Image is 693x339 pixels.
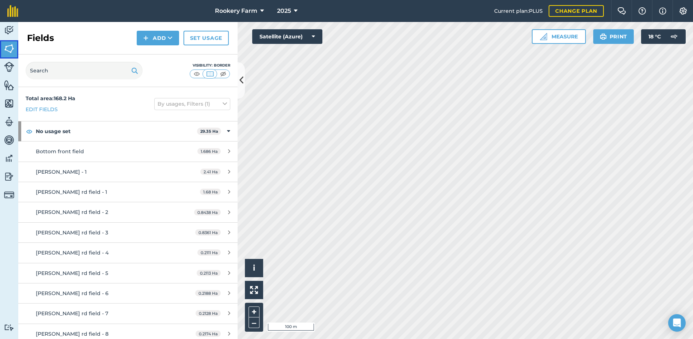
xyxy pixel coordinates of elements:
[4,98,14,109] img: svg+xml;base64,PHN2ZyB4bWxucz0iaHR0cDovL3d3dy53My5vcmcvMjAwMC9zdmciIHdpZHRoPSI1NiIgaGVpZ2h0PSI2MC...
[196,331,221,337] span: 0.2174 Ha
[36,229,108,236] span: [PERSON_NAME] rd field - 3
[200,169,221,175] span: 2.41 Ha
[494,7,543,15] span: Current plan : PLUS
[4,80,14,91] img: svg+xml;base64,PHN2ZyB4bWxucz0iaHR0cDovL3d3dy53My5vcmcvMjAwMC9zdmciIHdpZHRoPSI1NiIgaGVpZ2h0PSI2MC...
[18,263,238,283] a: [PERSON_NAME] rd field - 50.2113 Ha
[36,270,108,276] span: [PERSON_NAME] rd field - 5
[27,32,54,44] h2: Fields
[7,5,18,17] img: fieldmargin Logo
[154,98,230,110] button: By usages, Filters (1)
[250,286,258,294] img: Four arrows, one pointing top left, one top right, one bottom right and the last bottom left
[36,148,84,155] span: Bottom front field
[4,116,14,127] img: svg+xml;base64,PD94bWwgdmVyc2lvbj0iMS4wIiBlbmNvZGluZz0idXRmLTgiPz4KPCEtLSBHZW5lcmF0b3I6IEFkb2JlIE...
[200,129,218,134] strong: 29.35 Ha
[18,283,238,303] a: [PERSON_NAME] rd field - 60.2188 Ha
[4,62,14,72] img: svg+xml;base64,PD94bWwgdmVyc2lvbj0iMS4wIiBlbmNvZGluZz0idXRmLTgiPz4KPCEtLSBHZW5lcmF0b3I6IEFkb2JlIE...
[183,31,229,45] a: Set usage
[36,121,197,141] strong: No usage set
[249,317,260,328] button: –
[253,263,255,272] span: i
[36,169,87,175] span: [PERSON_NAME] - 1
[4,135,14,146] img: svg+xml;base64,PD94bWwgdmVyc2lvbj0iMS4wIiBlbmNvZGluZz0idXRmLTgiPz4KPCEtLSBHZW5lcmF0b3I6IEFkb2JlIE...
[4,190,14,200] img: svg+xml;base64,PD94bWwgdmVyc2lvbj0iMS4wIiBlbmNvZGluZz0idXRmLTgiPz4KPCEtLSBHZW5lcmF0b3I6IEFkb2JlIE...
[617,7,626,15] img: Two speech bubbles overlapping with the left bubble in the forefront
[4,171,14,182] img: svg+xml;base64,PD94bWwgdmVyc2lvbj0iMS4wIiBlbmNvZGluZz0idXRmLTgiPz4KPCEtLSBHZW5lcmF0b3I6IEFkb2JlIE...
[667,29,681,44] img: svg+xml;base64,PD94bWwgdmVyc2lvbj0iMS4wIiBlbmNvZGluZz0idXRmLTgiPz4KPCEtLSBHZW5lcmF0b3I6IEFkb2JlIE...
[197,148,221,154] span: 1.686 Ha
[252,29,322,44] button: Satellite (Azure)
[549,5,604,17] a: Change plan
[18,243,238,263] a: [PERSON_NAME] rd field - 40.2111 Ha
[197,270,221,276] span: 0.2113 Ha
[593,29,634,44] button: Print
[205,70,215,78] img: svg+xml;base64,PHN2ZyB4bWxucz0iaHR0cDovL3d3dy53My5vcmcvMjAwMC9zdmciIHdpZHRoPSI1MCIgaGVpZ2h0PSI0MC...
[18,223,238,242] a: [PERSON_NAME] rd field - 30.8361 Ha
[18,182,238,202] a: [PERSON_NAME] rd field - 11.68 Ha
[679,7,688,15] img: A cog icon
[277,7,291,15] span: 2025
[36,331,109,337] span: [PERSON_NAME] rd field - 8
[192,70,201,78] img: svg+xml;base64,PHN2ZyB4bWxucz0iaHR0cDovL3d3dy53My5vcmcvMjAwMC9zdmciIHdpZHRoPSI1MCIgaGVpZ2h0PSI0MC...
[36,290,109,297] span: [PERSON_NAME] rd field - 6
[18,142,238,161] a: Bottom front field1.686 Ha
[189,63,230,68] div: Visibility: Border
[249,306,260,317] button: +
[219,70,228,78] img: svg+xml;base64,PHN2ZyB4bWxucz0iaHR0cDovL3d3dy53My5vcmcvMjAwMC9zdmciIHdpZHRoPSI1MCIgaGVpZ2h0PSI0MC...
[36,189,107,195] span: [PERSON_NAME] rd field - 1
[26,127,33,136] img: svg+xml;base64,PHN2ZyB4bWxucz0iaHR0cDovL3d3dy53My5vcmcvMjAwMC9zdmciIHdpZHRoPSIxOCIgaGVpZ2h0PSIyNC...
[4,324,14,331] img: svg+xml;base64,PD94bWwgdmVyc2lvbj0iMS4wIiBlbmNvZGluZz0idXRmLTgiPz4KPCEtLSBHZW5lcmF0b3I6IEFkb2JlIE...
[4,25,14,36] img: svg+xml;base64,PD94bWwgdmVyc2lvbj0iMS4wIiBlbmNvZGluZz0idXRmLTgiPz4KPCEtLSBHZW5lcmF0b3I6IEFkb2JlIE...
[659,7,666,15] img: svg+xml;base64,PHN2ZyB4bWxucz0iaHR0cDovL3d3dy53My5vcmcvMjAwMC9zdmciIHdpZHRoPSIxNyIgaGVpZ2h0PSIxNy...
[200,189,221,195] span: 1.68 Ha
[18,162,238,182] a: [PERSON_NAME] - 12.41 Ha
[18,202,238,222] a: [PERSON_NAME] rd field - 20.8438 Ha
[197,249,221,256] span: 0.2111 Ha
[195,290,221,296] span: 0.2188 Ha
[26,105,58,113] a: Edit fields
[137,31,179,45] button: Add
[36,310,108,317] span: [PERSON_NAME] rd field - 7
[215,7,257,15] span: Rookery Farm
[36,249,109,256] span: [PERSON_NAME] rd field - 4
[641,29,686,44] button: 18 °C
[18,121,238,141] div: No usage set29.35 Ha
[540,33,547,40] img: Ruler icon
[648,29,661,44] span: 18 ° C
[600,32,607,41] img: svg+xml;base64,PHN2ZyB4bWxucz0iaHR0cDovL3d3dy53My5vcmcvMjAwMC9zdmciIHdpZHRoPSIxOSIgaGVpZ2h0PSIyNC...
[194,209,221,215] span: 0.8438 Ha
[245,259,263,277] button: i
[131,66,138,75] img: svg+xml;base64,PHN2ZyB4bWxucz0iaHR0cDovL3d3dy53My5vcmcvMjAwMC9zdmciIHdpZHRoPSIxOSIgaGVpZ2h0PSIyNC...
[36,209,108,215] span: [PERSON_NAME] rd field - 2
[143,34,148,42] img: svg+xml;base64,PHN2ZyB4bWxucz0iaHR0cDovL3d3dy53My5vcmcvMjAwMC9zdmciIHdpZHRoPSIxNCIgaGVpZ2h0PSIyNC...
[532,29,586,44] button: Measure
[18,304,238,323] a: [PERSON_NAME] rd field - 70.2128 Ha
[638,7,647,15] img: A question mark icon
[195,229,221,236] span: 0.8361 Ha
[668,314,686,332] div: Open Intercom Messenger
[4,43,14,54] img: svg+xml;base64,PHN2ZyB4bWxucz0iaHR0cDovL3d3dy53My5vcmcvMjAwMC9zdmciIHdpZHRoPSI1NiIgaGVpZ2h0PSI2MC...
[26,95,75,102] strong: Total area : 168.2 Ha
[196,310,221,316] span: 0.2128 Ha
[26,62,143,79] input: Search
[4,153,14,164] img: svg+xml;base64,PD94bWwgdmVyc2lvbj0iMS4wIiBlbmNvZGluZz0idXRmLTgiPz4KPCEtLSBHZW5lcmF0b3I6IEFkb2JlIE...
